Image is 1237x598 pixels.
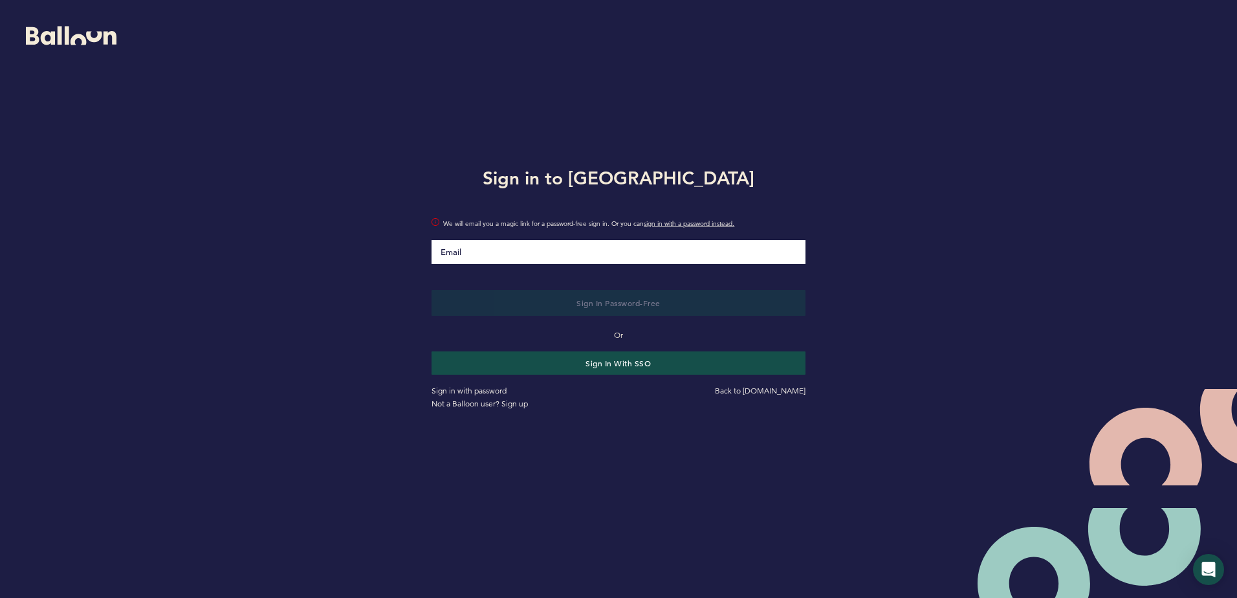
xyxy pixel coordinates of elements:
[1193,554,1224,585] div: Open Intercom Messenger
[443,217,805,230] span: We will email you a magic link for a password-free sign in. Or you can
[644,219,734,228] a: sign in with a password instead.
[576,298,661,308] span: Sign in Password-Free
[432,399,528,408] a: Not a Balloon user? Sign up
[432,329,805,342] p: Or
[432,386,507,395] a: Sign in with password
[715,386,805,395] a: Back to [DOMAIN_NAME]
[432,351,805,375] button: Sign in with SSO
[432,240,805,264] input: Email
[422,165,815,191] h1: Sign in to [GEOGRAPHIC_DATA]
[432,290,805,316] button: Sign in Password-Free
